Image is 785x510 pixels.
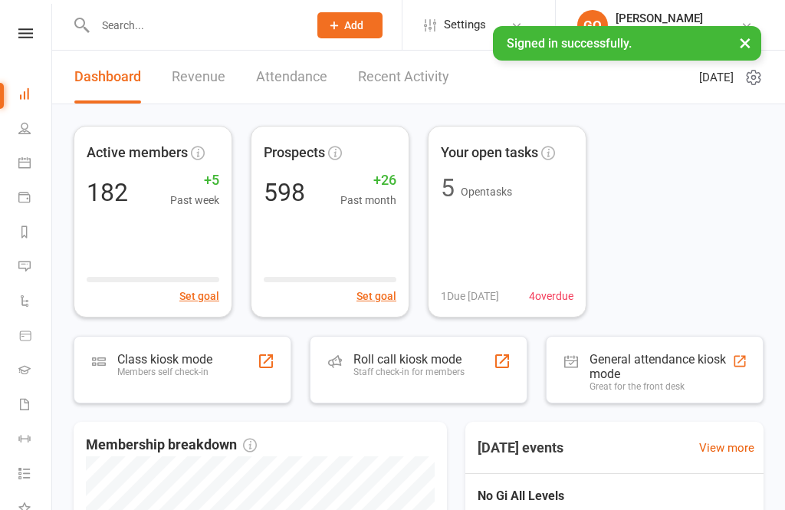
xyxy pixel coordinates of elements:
a: Product Sales [18,320,53,354]
a: Dashboard [18,78,53,113]
a: People [18,113,53,147]
span: +26 [340,169,396,192]
div: 182 [87,180,128,205]
a: Payments [18,182,53,216]
a: Reports [18,216,53,251]
div: Staff check-in for members [353,367,465,377]
a: Revenue [172,51,225,104]
div: Class kiosk mode [117,352,212,367]
div: 598 [264,180,305,205]
span: Signed in successfully. [507,36,632,51]
h3: [DATE] events [465,434,576,462]
a: View more [699,439,754,457]
span: 4 overdue [529,288,573,304]
span: Settings [444,8,486,42]
div: [PERSON_NAME] [616,12,737,25]
span: No Gi All Levels [478,486,681,506]
span: Add [344,19,363,31]
div: General attendance kiosk mode [590,352,732,381]
button: Set goal [356,288,396,304]
div: GO [577,10,608,41]
span: [DATE] [699,68,734,87]
span: Open tasks [461,186,512,198]
button: Add [317,12,383,38]
span: Past month [340,192,396,209]
input: Search... [90,15,297,36]
span: Prospects [264,142,325,164]
button: × [731,26,759,59]
span: 1 Due [DATE] [441,288,499,304]
span: Membership breakdown [86,434,257,456]
div: Modern [PERSON_NAME] [616,25,737,39]
span: +5 [170,169,219,192]
div: 5 [441,176,455,200]
div: Great for the front desk [590,381,732,392]
a: Calendar [18,147,53,182]
a: Recent Activity [358,51,449,104]
div: Roll call kiosk mode [353,352,465,367]
button: Set goal [179,288,219,304]
a: Attendance [256,51,327,104]
div: Members self check-in [117,367,212,377]
span: Your open tasks [441,142,538,164]
a: Dashboard [74,51,141,104]
span: Past week [170,192,219,209]
span: Active members [87,142,188,164]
